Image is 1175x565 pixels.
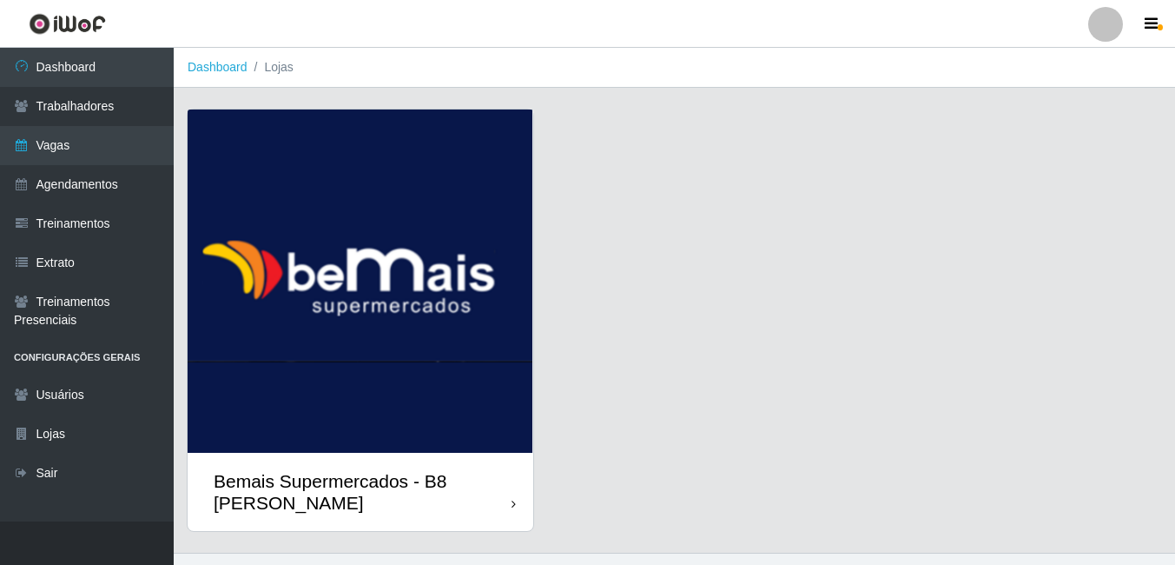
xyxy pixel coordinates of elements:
img: cardImg [188,110,533,453]
nav: breadcrumb [174,48,1175,88]
a: Bemais Supermercados - B8 [PERSON_NAME] [188,110,533,531]
li: Lojas [248,58,294,76]
div: Bemais Supermercados - B8 [PERSON_NAME] [214,470,512,514]
a: Dashboard [188,60,248,74]
img: CoreUI Logo [29,13,106,35]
